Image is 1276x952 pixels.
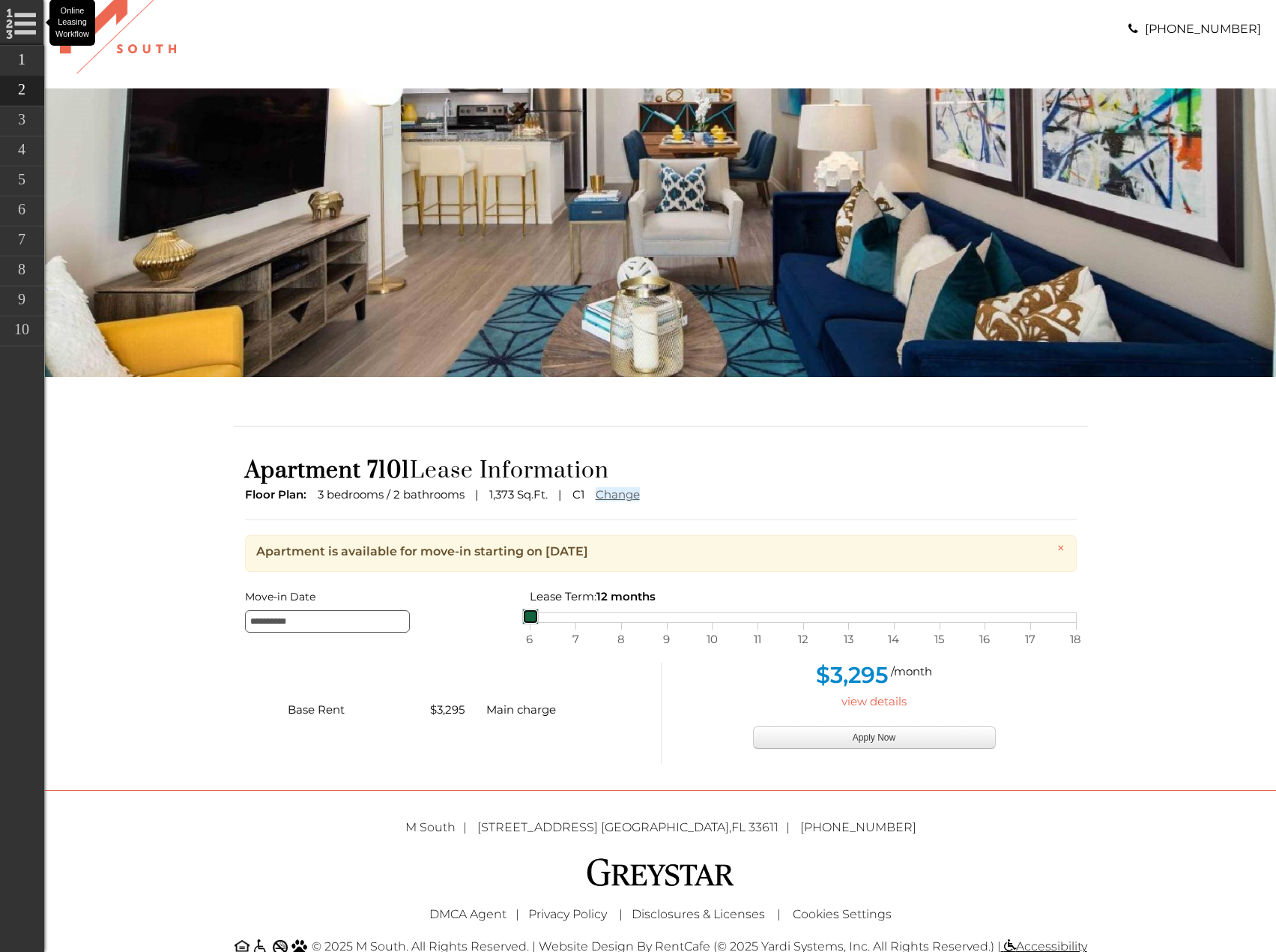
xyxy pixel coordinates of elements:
[704,630,719,649] span: 10
[816,661,889,689] span: $3,295
[530,587,1077,606] div: Lease Term:
[1145,22,1261,36] a: [PHONE_NUMBER]
[245,587,507,606] label: Move-in Date
[60,22,176,36] a: Logo
[932,630,947,649] span: 15
[596,487,640,501] a: Change
[475,700,617,720] div: Main charge
[245,610,410,633] input: Move-in Date edit selected 11/27/2025
[777,907,781,921] span: |
[601,820,729,834] span: [GEOGRAPHIC_DATA]
[632,907,765,921] a: Disclosures & Licenses
[731,820,746,834] span: FL
[619,907,623,921] span: |
[1056,539,1065,557] span: ×
[793,907,892,921] a: Cookies Settings
[841,694,907,708] a: view details
[753,726,996,749] button: Apply Now
[841,630,856,649] span: 13
[586,856,736,888] img: Greystar logo and Greystar website
[572,487,584,501] span: C1
[45,88,1276,377] img: A living room with a blue couch and a television on the wall.
[1023,630,1038,649] span: 17
[614,630,629,649] span: 8
[749,820,778,834] span: 33611
[276,700,419,720] div: Base Rent
[256,542,1050,561] p: Apartment is available for move-in starting on [DATE]
[1068,630,1083,649] span: 18
[568,630,583,649] span: 7
[528,907,607,921] a: Greystar Privacy Policy
[517,487,548,501] span: Sq.Ft.
[477,820,598,834] span: [STREET_ADDRESS]
[245,457,410,485] span: Apartment 7101
[886,630,901,649] span: 14
[477,820,797,834] span: ,
[796,630,811,649] span: 12
[429,907,507,921] a: Greystar DMCA Agent
[405,820,797,834] a: M South [STREET_ADDRESS] [GEOGRAPHIC_DATA],FL 33611
[659,630,674,649] span: 9
[800,820,916,834] a: [PHONE_NUMBER]
[489,487,514,501] span: 1,373
[522,630,537,649] span: 6
[245,487,306,501] span: Floor Plan:
[977,630,992,649] span: 16
[430,702,465,717] span: $3,295
[318,487,465,501] span: 3 bedrooms / 2 bathrooms
[405,820,474,834] span: M South
[750,630,765,649] span: 11
[515,907,519,921] span: |
[245,457,1077,485] h1: Lease Information
[45,88,1276,377] div: banner
[596,589,656,603] span: 12 months
[891,664,932,678] span: /month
